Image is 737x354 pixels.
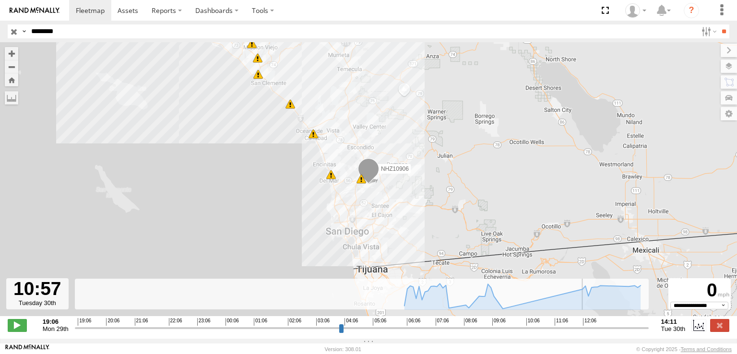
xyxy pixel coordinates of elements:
strong: 19:06 [43,318,69,325]
span: 10:06 [526,318,540,326]
label: Search Query [20,24,28,38]
span: NHZ10906 [381,165,409,172]
span: 00:06 [226,318,239,326]
span: 01:06 [254,318,267,326]
a: Terms and Conditions [681,346,732,352]
label: Play/Stop [8,319,27,331]
span: 02:06 [288,318,301,326]
span: 22:06 [169,318,182,326]
span: 03:06 [316,318,330,326]
span: 07:06 [436,318,449,326]
div: © Copyright 2025 - [636,346,732,352]
label: Map Settings [721,107,737,120]
div: 7 [309,129,318,139]
div: 7 [326,170,336,179]
div: 6 [285,99,295,109]
div: 0 [670,280,729,302]
div: Version: 308.01 [325,346,361,352]
span: 11:06 [555,318,568,326]
button: Zoom out [5,60,18,73]
span: Tue 30th Sep 2025 [661,325,686,332]
div: 10 [357,174,366,184]
span: 12:06 [583,318,596,326]
span: Mon 29th Sep 2025 [43,325,69,332]
label: Measure [5,91,18,105]
span: 08:06 [464,318,477,326]
span: 05:06 [373,318,386,326]
span: 19:06 [78,318,91,326]
span: 20:06 [106,318,119,326]
button: Zoom in [5,47,18,60]
button: Zoom Home [5,73,18,86]
span: 09:06 [492,318,506,326]
span: 23:06 [197,318,211,326]
strong: 14:11 [661,318,686,325]
div: Zulema McIntosch [622,3,650,18]
span: 21:06 [135,318,148,326]
label: Close [710,319,729,331]
img: rand-logo.svg [10,7,59,14]
a: Visit our Website [5,344,49,354]
span: 04:06 [345,318,358,326]
div: 6 [253,70,263,79]
i: ? [684,3,699,18]
span: 06:06 [407,318,420,326]
label: Search Filter Options [698,24,718,38]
